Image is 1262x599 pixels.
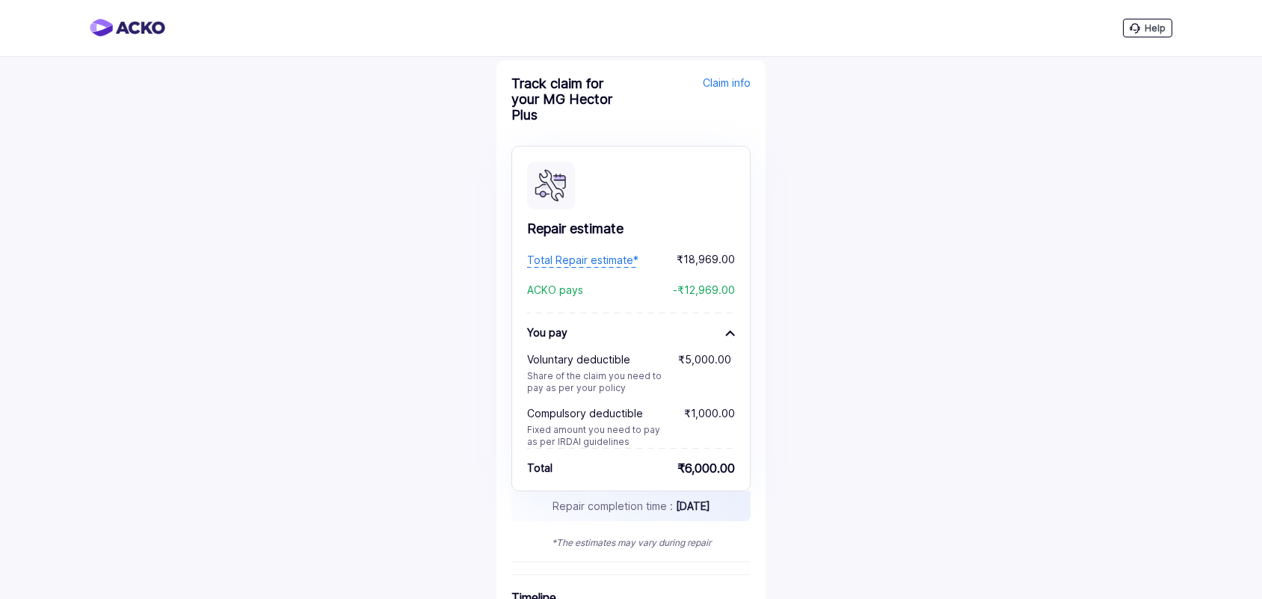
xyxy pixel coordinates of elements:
[90,19,165,37] img: horizontal-gradient.png
[527,220,735,238] div: Repair estimate
[527,253,638,268] span: Total Repair estimate*
[527,461,552,476] div: Total
[527,325,567,340] div: You pay
[635,76,751,134] div: Claim info
[1145,22,1166,34] span: Help
[527,352,673,367] div: Voluntary deductible
[527,370,673,394] div: Share of the claim you need to pay as per your policy
[676,500,710,512] span: [DATE]
[678,353,731,366] span: ₹5,000.00
[527,406,673,421] div: Compulsory deductible
[511,76,627,123] div: Track claim for your MG Hector Plus
[527,424,673,448] div: Fixed amount you need to pay as per IRDAI guidelines
[511,536,751,550] div: *The estimates may vary during repair
[684,406,735,448] div: ₹1,000.00
[511,491,751,521] div: Repair completion time :
[677,461,735,476] div: ₹6,000.00
[527,283,583,298] span: ACKO pays
[587,283,735,298] span: -₹12,969.00
[642,253,735,268] span: ₹18,969.00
